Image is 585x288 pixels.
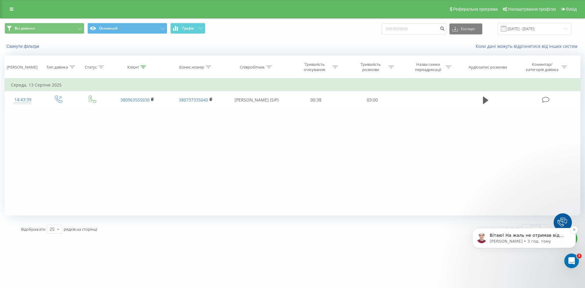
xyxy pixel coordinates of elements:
[179,65,204,70] div: Бізнес номер
[85,65,97,70] div: Статус
[453,7,498,12] span: Реферальна програма
[21,226,45,232] span: Відображати
[476,43,580,49] a: Коли дані можуть відрізнятися вiд інших систем
[15,26,35,31] span: Всі дзвінки
[7,65,37,70] div: [PERSON_NAME]
[5,44,42,49] button: Скинути фільтри
[170,23,205,34] button: Графік
[179,97,208,103] a: 380737335040
[344,91,400,109] td: 03:00
[11,94,35,106] div: 14:43:39
[14,30,23,40] img: Profile image for Artur
[87,23,167,34] button: Основний
[566,7,577,12] span: Вихід
[9,25,113,45] div: message notification from Artur, 3 год. тому. Вітаю! На жаль не отримав від вас відповіді( Чи акт...
[27,35,105,41] p: Message from Artur, sent 3 год. тому
[508,7,556,12] span: Налаштування профілю
[27,29,105,35] p: Вітаю! На жаль не отримав від вас відповіді( Чи актуальне питання наразі?
[524,62,560,72] div: Коментар/категорія дзвінка
[5,23,84,34] button: Всі дзвінки
[127,65,139,70] div: Клієнт
[463,203,585,272] iframe: Intercom notifications повідомлення
[50,226,55,232] div: 25
[120,97,150,103] a: 380963555030
[182,26,194,30] span: Графік
[64,226,97,232] span: рядків на сторінці
[354,62,387,72] div: Тривалість розмови
[225,91,288,109] td: [PERSON_NAME] (SIP)
[469,65,507,70] div: Аудіозапис розмови
[382,23,446,34] input: Пошук за номером
[288,91,344,109] td: 00:38
[46,65,68,70] div: Тип дзвінка
[449,23,482,34] button: Експорт
[107,23,115,30] button: Dismiss notification
[412,62,444,72] div: Назва схеми переадресації
[298,62,331,72] div: Тривалість очікування
[240,65,265,70] div: Співробітник
[5,79,580,91] td: Середа, 13 Серпня 2025
[564,254,579,268] iframe: Intercom live chat
[577,254,582,258] span: 3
